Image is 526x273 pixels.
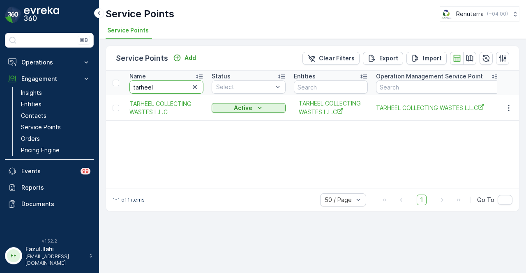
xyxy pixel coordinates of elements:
[7,249,20,262] div: FF
[21,167,76,175] p: Events
[21,146,60,154] p: Pricing Engine
[21,112,46,120] p: Contacts
[212,103,286,113] button: Active
[21,58,77,67] p: Operations
[5,196,94,212] a: Documents
[440,7,519,21] button: Renuterra(+04:00)
[25,253,85,266] p: [EMAIL_ADDRESS][DOMAIN_NAME]
[18,145,94,156] a: Pricing Engine
[5,54,94,71] button: Operations
[294,72,316,80] p: Entities
[363,52,403,65] button: Export
[376,80,499,94] input: Search
[170,53,199,63] button: Add
[116,53,168,64] p: Service Points
[107,26,149,34] span: Service Points
[21,100,42,108] p: Entities
[376,103,499,112] a: TARHEEL COLLECTING WASTES L.L.C
[456,10,484,18] p: Renuterra
[106,7,174,21] p: Service Points
[477,196,494,204] span: Go To
[18,99,94,110] a: Entities
[18,87,94,99] a: Insights
[5,245,94,266] button: FFFazul.Ilahi[EMAIL_ADDRESS][DOMAIN_NAME]
[319,54,355,62] p: Clear Filters
[113,105,119,111] div: Toggle Row Selected
[234,104,252,112] p: Active
[129,72,146,80] p: Name
[5,239,94,243] span: v 1.52.2
[299,99,363,116] a: TARHEEL COLLECTING WASTES L.L.C
[18,110,94,122] a: Contacts
[5,163,94,179] a: Events99
[24,7,59,23] img: logo_dark-DEwI_e13.png
[80,37,88,44] p: ⌘B
[21,123,61,131] p: Service Points
[376,72,483,80] p: Operation Management Service Point
[5,7,21,23] img: logo
[82,168,89,174] p: 99
[294,80,368,94] input: Search
[423,54,442,62] p: Import
[21,75,77,83] p: Engagement
[21,200,90,208] p: Documents
[487,11,508,17] p: ( +04:00 )
[129,80,203,94] input: Search
[5,71,94,87] button: Engagement
[216,83,273,91] p: Select
[113,197,145,203] p: 1-1 of 1 items
[5,179,94,196] a: Reports
[185,54,196,62] p: Add
[417,195,427,205] span: 1
[406,52,447,65] button: Import
[212,72,231,80] p: Status
[21,184,90,192] p: Reports
[21,89,42,97] p: Insights
[25,245,85,253] p: Fazul.Ilahi
[18,122,94,133] a: Service Points
[18,133,94,145] a: Orders
[440,9,453,18] img: Screenshot_2024-07-26_at_13.33.01.png
[21,135,40,143] p: Orders
[302,52,360,65] button: Clear Filters
[379,54,398,62] p: Export
[129,100,203,116] a: TARHEEL COLLECTING WASTES L.L.C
